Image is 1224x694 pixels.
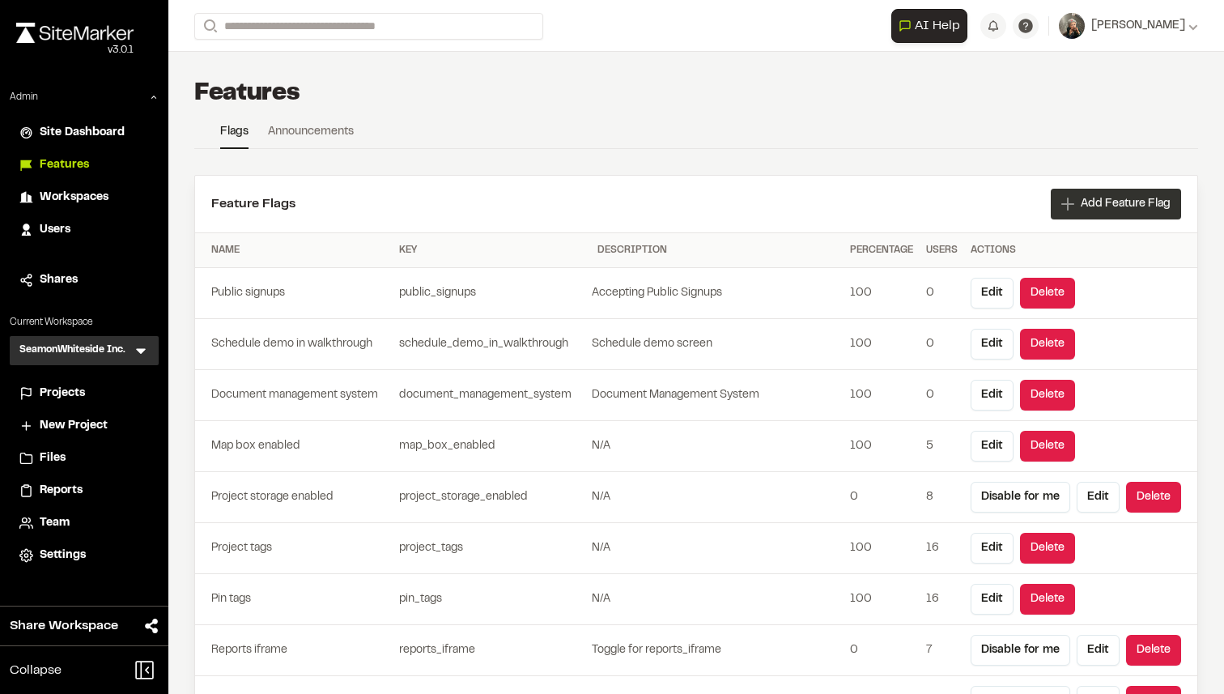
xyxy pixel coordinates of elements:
[591,574,844,625] td: N/A
[19,221,149,239] a: Users
[40,385,85,402] span: Projects
[195,574,393,625] td: Pin tags
[844,574,920,625] td: 100
[40,547,86,564] span: Settings
[591,421,844,472] td: N/A
[971,584,1014,615] button: Edit
[920,523,964,574] td: 16
[591,625,844,676] td: Toggle for reports_iframe
[19,514,149,532] a: Team
[40,417,108,435] span: New Project
[926,243,958,258] div: Users
[393,625,591,676] td: reports_iframe
[40,514,70,532] span: Team
[195,421,393,472] td: Map box enabled
[220,123,249,149] a: Flags
[844,370,920,421] td: 100
[1126,635,1181,666] button: Delete
[195,472,393,523] td: Project storage enabled
[16,23,134,43] img: rebrand.png
[19,189,149,206] a: Workspaces
[920,370,964,421] td: 0
[194,78,300,110] h1: Features
[891,9,967,43] button: Open AI Assistant
[40,189,108,206] span: Workspaces
[10,661,62,680] span: Collapse
[10,90,38,104] p: Admin
[850,243,913,258] div: Percentage
[19,343,125,359] h3: SeamonWhiteside Inc.
[1020,329,1075,360] button: Delete
[1020,380,1075,411] button: Delete
[971,278,1014,309] button: Edit
[40,271,78,289] span: Shares
[19,449,149,467] a: Files
[591,268,844,319] td: Accepting Public Signups
[1077,635,1120,666] button: Edit
[19,124,149,142] a: Site Dashboard
[195,370,393,421] td: Document management system
[393,574,591,625] td: pin_tags
[268,123,354,147] a: Announcements
[1081,196,1171,212] span: Add Feature Flag
[10,315,159,330] p: Current Workspace
[844,523,920,574] td: 100
[19,482,149,500] a: Reports
[40,221,70,239] span: Users
[920,574,964,625] td: 16
[971,243,1181,258] div: Actions
[1020,278,1075,309] button: Delete
[915,16,960,36] span: AI Help
[844,472,920,523] td: 0
[1077,482,1120,513] button: Edit
[40,156,89,174] span: Features
[971,380,1014,411] button: Edit
[195,268,393,319] td: Public signups
[399,243,584,258] div: Key
[211,194,295,214] h2: Feature Flags
[1126,482,1181,513] button: Delete
[971,635,1070,666] button: Disable for me
[971,329,1014,360] button: Edit
[19,417,149,435] a: New Project
[1059,13,1085,39] img: User
[19,547,149,564] a: Settings
[1059,13,1198,39] button: [PERSON_NAME]
[211,243,386,258] div: Name
[844,268,920,319] td: 100
[19,385,149,402] a: Projects
[891,9,974,43] div: Open AI Assistant
[1020,533,1075,564] button: Delete
[195,625,393,676] td: Reports iframe
[10,616,118,636] span: Share Workspace
[195,319,393,370] td: Schedule demo in walkthrough
[591,319,844,370] td: Schedule demo screen
[393,268,591,319] td: public_signups
[40,482,83,500] span: Reports
[19,156,149,174] a: Features
[971,482,1070,513] button: Disable for me
[194,13,223,40] button: Search
[16,43,134,57] div: Oh geez...please don't...
[971,533,1014,564] button: Edit
[393,319,591,370] td: schedule_demo_in_walkthrough
[19,271,149,289] a: Shares
[393,472,591,523] td: project_storage_enabled
[844,421,920,472] td: 100
[844,319,920,370] td: 100
[920,472,964,523] td: 8
[597,243,837,258] div: Description
[393,370,591,421] td: document_management_system
[920,625,964,676] td: 7
[393,523,591,574] td: project_tags
[40,449,66,467] span: Files
[1020,431,1075,462] button: Delete
[195,523,393,574] td: Project tags
[971,431,1014,462] button: Edit
[591,370,844,421] td: Document Management System
[591,523,844,574] td: N/A
[920,268,964,319] td: 0
[591,472,844,523] td: N/A
[844,625,920,676] td: 0
[393,421,591,472] td: map_box_enabled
